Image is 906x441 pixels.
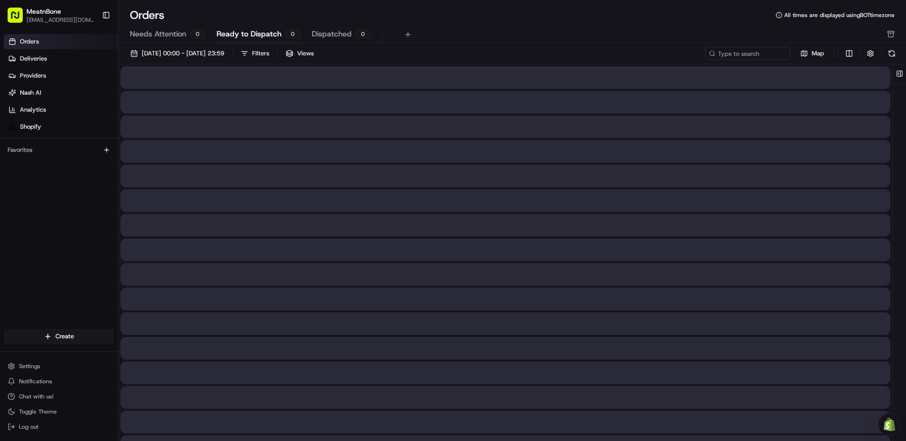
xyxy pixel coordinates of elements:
[20,71,46,80] span: Providers
[297,49,314,58] span: Views
[885,47,898,60] button: Refresh
[19,378,52,385] span: Notifications
[19,393,54,400] span: Chat with us!
[4,85,118,100] a: Nash AI
[355,30,371,38] div: 0
[4,405,114,418] button: Toggle Theme
[4,4,98,26] button: MeatnBone[EMAIL_ADDRESS][DOMAIN_NAME]
[20,37,39,46] span: Orders
[4,420,114,433] button: Log out
[252,49,269,58] div: Filters
[4,360,114,373] button: Settings
[126,47,228,60] button: [DATE] 00:00 - [DATE] 23:59
[4,329,114,344] button: Create
[19,362,40,370] span: Settings
[27,7,61,16] button: MeatnBone
[4,375,114,388] button: Notifications
[19,423,38,431] span: Log out
[19,408,57,415] span: Toggle Theme
[285,30,300,38] div: 0
[20,88,41,97] span: Nash AI
[130,28,186,40] span: Needs Attention
[4,102,118,117] a: Analytics
[130,8,164,23] h1: Orders
[281,47,318,60] button: Views
[312,28,352,40] span: Dispatched
[20,106,46,114] span: Analytics
[705,47,790,60] input: Type to search
[794,48,830,59] button: Map
[217,28,281,40] span: Ready to Dispatch
[4,119,118,134] a: Shopify
[784,11,895,19] span: All times are displayed using BOT timezone
[9,123,16,131] img: Shopify logo
[20,54,47,63] span: Deliveries
[4,142,114,158] div: Favorites
[812,49,824,58] span: Map
[4,68,118,83] a: Providers
[236,47,273,60] button: Filters
[4,51,118,66] a: Deliveries
[190,30,205,38] div: 0
[4,34,118,49] a: Orders
[20,123,41,131] span: Shopify
[55,332,74,341] span: Create
[27,16,94,24] button: [EMAIL_ADDRESS][DOMAIN_NAME]
[142,49,224,58] span: [DATE] 00:00 - [DATE] 23:59
[4,390,114,403] button: Chat with us!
